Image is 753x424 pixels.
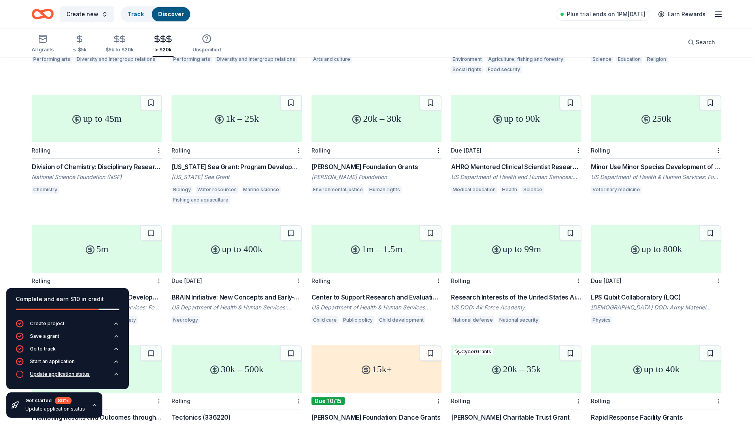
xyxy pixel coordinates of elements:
div: Create project [30,320,64,327]
div: Due [DATE] [451,147,481,154]
div: Rolling [451,398,470,404]
a: 250kRollingMinor Use Minor Species Development of Drugs (R01) (351252) - FORECASTUS Department of... [591,95,721,196]
div: Medical education [451,186,497,194]
button: Unspecified [192,31,221,57]
div: Child development [377,316,425,324]
a: Earn Rewards [653,7,710,21]
div: Rolling [32,147,51,154]
div: Health [500,186,519,194]
div: BRAIN Initiative: New Concepts and Early-Stage Research for Recording and Modulation in the Nervo... [172,292,302,302]
div: Marine science [242,186,281,194]
div: Rapid Response Facility Grants [591,413,721,422]
div: up to 99m [451,225,581,273]
div: Performing arts [172,55,212,63]
div: Division of Chemistry: Disciplinary Research Programs: No Deadline Pilot [32,162,162,171]
div: Unspecified [192,47,221,53]
div: Diversity and intergroup relations [215,55,297,63]
div: Religion [645,55,668,63]
div: 30k – 500k [172,345,302,393]
div: Human rights [368,186,402,194]
div: [PERSON_NAME] Foundation [311,173,442,181]
div: US Department of Health & Human Services: National Institutes of Health (NIH) [172,303,302,311]
div: Public policy [342,316,374,324]
div: up to 45m [32,95,162,142]
div: Save a grant [30,333,59,339]
div: Get started [25,397,85,404]
div: Diversity and intergroup relations [75,55,157,63]
a: up to 90kDue [DATE]AHRQ Mentored Clinical Scientist Research Career Development Award (K08) (3430... [451,95,581,196]
a: Discover [158,11,184,17]
div: Child care [311,316,338,324]
a: 1m – 1.5mRollingCenter to Support Research and Evaluation Capacity of Child Care and Development ... [311,225,442,326]
div: 250k [591,95,721,142]
div: Veterinary medicine [591,186,642,194]
button: $5k to $20k [106,31,134,57]
div: Due [DATE] [172,277,202,284]
div: Fishing and aquaculture [172,196,230,204]
div: Biology [172,186,192,194]
a: 1k – 25kRolling[US_STATE] Sea Grant: Program Development Grant[US_STATE] Sea GrantBiologyWater re... [172,95,302,206]
div: National security [498,316,540,324]
div: LPS Qubit Collaboratory (LQC) [591,292,721,302]
div: US Department of Health & Human Services: Food and Drug Administration (FDA) [591,173,721,181]
div: Rolling [591,147,610,154]
div: $5k to $20k [106,47,134,53]
div: Update application status [25,406,85,412]
div: US Department of Health & Human Services: Administration for Children & Families [311,303,442,311]
div: Start an application [30,358,75,365]
button: Create new [60,6,114,22]
div: Arts and culture [311,55,352,63]
div: 20k – 30k [311,95,442,142]
a: up to 800kDue [DATE]LPS Qubit Collaboratory (LQC)[DEMOGRAPHIC_DATA] DOD: Army Materiel CommandPhy... [591,225,721,326]
button: Go to track [16,345,119,358]
div: Chemistry [32,186,59,194]
span: Create new [66,9,98,19]
button: TrackDiscover [121,6,191,22]
div: Due [DATE] [591,277,621,284]
div: Minor Use Minor Species Development of Drugs (R01) (351252) - FORECAST [591,162,721,171]
div: Rolling [451,277,470,284]
button: All grants [32,31,54,57]
span: Plus trial ends on 1PM[DATE] [567,9,645,19]
button: Create project [16,320,119,332]
button: Search [681,34,721,50]
div: [PERSON_NAME] Charitable Trust Grant [451,413,581,422]
div: [PERSON_NAME] Foundation: Dance Grants [311,413,442,422]
div: Environment [451,55,483,63]
div: Rolling [172,147,191,154]
div: up to 90k [451,95,581,142]
div: Complete and earn $10 in credit [16,294,119,304]
div: Science [522,186,544,194]
div: [PERSON_NAME] Foundation Grants [311,162,442,171]
div: ≤ $5k [73,47,87,53]
div: up to 40k [591,345,721,393]
div: Neurology [172,316,200,324]
div: up to 400k [172,225,302,273]
div: Rolling [311,277,330,284]
div: Performing arts [32,55,72,63]
button: Start an application [16,358,119,370]
div: CyberGrants [453,348,493,355]
div: AHRQ Mentored Clinical Scientist Research Career Development Award (K08) (343035) [451,162,581,171]
div: Tectonics (336220) [172,413,302,422]
div: Rolling [172,398,191,404]
div: 80 % [55,397,72,404]
div: Rolling [32,277,51,284]
a: Track [128,11,144,17]
div: 5m [32,225,162,273]
a: Plus trial ends on 1PM[DATE] [556,8,650,21]
a: Home [32,5,54,23]
div: Social rights [451,66,483,73]
div: Rolling [591,398,610,404]
div: [US_STATE] Sea Grant [172,173,302,181]
button: ≤ $5k [73,31,87,57]
div: Center to Support Research and Evaluation Capacity of Child Care and Development Fund Lead Agencies [311,292,442,302]
div: US Department of Health and Human Services: Agency for Healthcare Research and Quality (AHRQ) [451,173,581,181]
button: > $20k [153,31,174,57]
div: Physics [591,316,612,324]
div: > $20k [153,47,174,53]
a: up to 45mRollingDivision of Chemistry: Disciplinary Research Programs: No Deadline PilotNational ... [32,95,162,196]
div: Environmental justice [311,186,364,194]
div: Agriculture, fishing and forestry [487,55,565,63]
div: All grants [32,47,54,53]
